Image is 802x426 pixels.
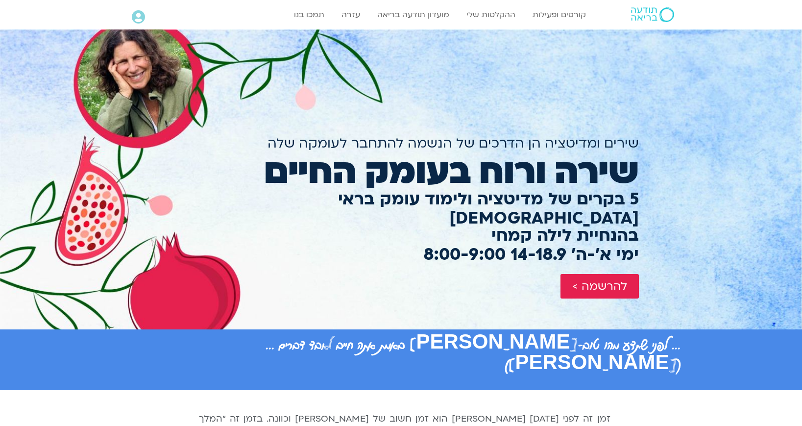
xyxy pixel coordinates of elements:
a: להרשמה > [560,274,639,299]
a: קורסים ופעילות [528,5,591,24]
h2: שירה ורוח בעומק החיים [164,151,639,192]
a: מועדון תודעה בריאה [372,5,454,24]
a: תמכו בנו [289,5,329,24]
img: תודעה בריאה [631,7,674,22]
h2: בהנחיית לילה קמחי ימי א׳-ה׳ 14-18.9 8:00-9:00 [164,226,639,264]
h2: שירים ומדיטציה הן הדרכים של הנשמה להתחבר לעומקה שלה [164,136,639,151]
span: להרשמה > [572,280,627,293]
a: ההקלטות שלי [462,5,520,24]
h2: ... לפני שתדע מהו טוב-[PERSON_NAME] באמת אתה חייב לאבד דברים ... ([PERSON_NAME]) [122,334,680,376]
h2: 5 בקרים של מדיטציה ולימוד עומק בראי [DEMOGRAPHIC_DATA] [164,190,639,228]
a: עזרה [337,5,365,24]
